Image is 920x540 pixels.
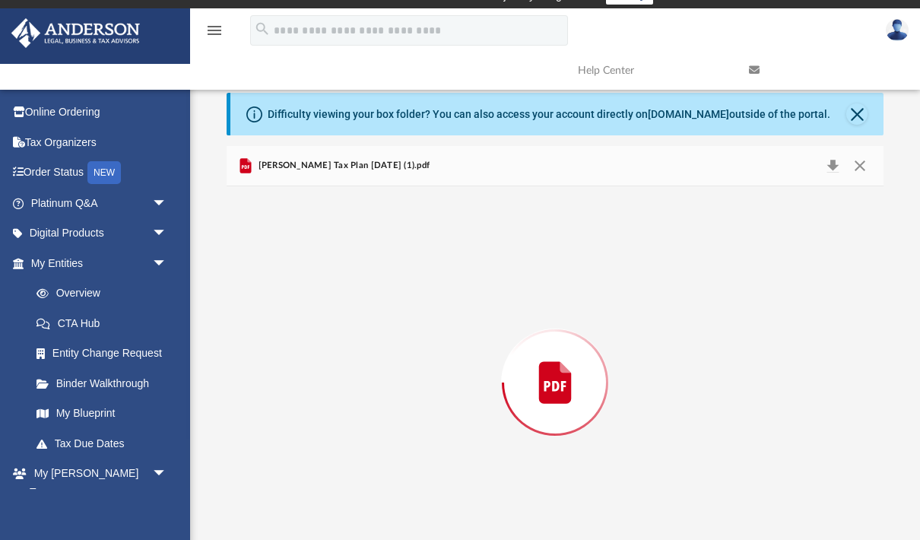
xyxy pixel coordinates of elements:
[11,127,190,157] a: Tax Organizers
[21,428,190,459] a: Tax Due Dates
[11,97,190,128] a: Online Ordering
[152,188,182,219] span: arrow_drop_down
[11,248,190,278] a: My Entitiesarrow_drop_down
[7,18,144,48] img: Anderson Advisors Platinum Portal
[254,21,271,37] i: search
[255,159,430,173] span: [PERSON_NAME] Tax Plan [DATE] (1).pdf
[11,188,190,218] a: Platinum Q&Aarrow_drop_down
[21,278,190,309] a: Overview
[819,155,846,176] button: Download
[152,248,182,279] span: arrow_drop_down
[886,19,909,41] img: User Pic
[11,459,182,507] a: My [PERSON_NAME] Teamarrow_drop_down
[11,218,190,249] a: Digital Productsarrow_drop_down
[846,155,874,176] button: Close
[268,106,830,122] div: Difficulty viewing your box folder? You can also access your account directly on outside of the p...
[11,157,190,189] a: Order StatusNEW
[205,21,224,40] i: menu
[566,40,738,100] a: Help Center
[152,218,182,249] span: arrow_drop_down
[21,368,190,399] a: Binder Walkthrough
[21,338,190,369] a: Entity Change Request
[648,108,729,120] a: [DOMAIN_NAME]
[152,459,182,490] span: arrow_drop_down
[87,161,121,184] div: NEW
[205,29,224,40] a: menu
[21,308,190,338] a: CTA Hub
[846,103,868,125] button: Close
[21,399,182,429] a: My Blueprint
